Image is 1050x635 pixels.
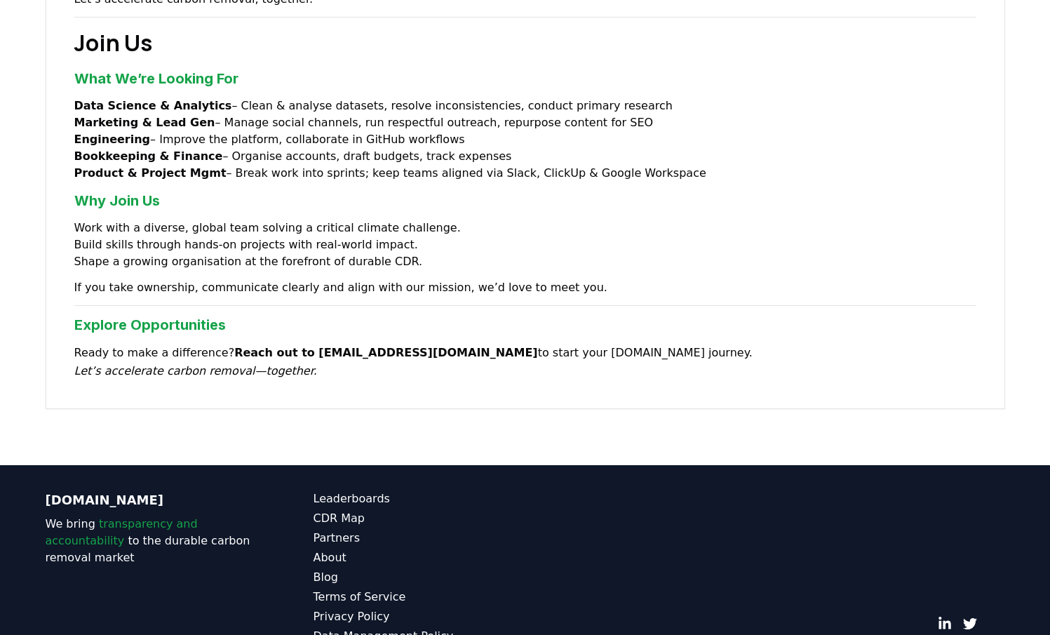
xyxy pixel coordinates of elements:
[46,516,257,566] p: We bring to the durable carbon removal market
[74,114,976,131] li: – Manage social channels, run respectful outreach, repurpose content for SEO
[314,549,525,566] a: About
[74,165,976,182] li: – Break work into sprints; keep teams aligned via Slack, ClickUp & Google Workspace
[74,253,976,270] li: Shape a growing organisation at the forefront of durable CDR.
[74,314,976,335] h3: Explore Opportunities
[314,608,525,625] a: Privacy Policy
[74,236,976,253] li: Build skills through hands‑on projects with real‑world impact.
[46,490,257,510] p: [DOMAIN_NAME]
[74,116,215,129] strong: Marketing & Lead Gen
[963,617,977,631] a: Twitter
[938,617,952,631] a: LinkedIn
[314,490,525,507] a: Leaderboards
[74,344,976,380] p: Ready to make a difference? to start your [DOMAIN_NAME] journey.
[74,364,317,377] em: Let’s accelerate carbon removal—together.
[74,220,976,236] li: Work with a diverse, global team solving a critical climate challenge.
[314,589,525,606] a: Terms of Service
[74,148,976,165] li: – Organise accounts, draft budgets, track expenses
[314,569,525,586] a: Blog
[74,68,976,89] h3: What We’re Looking For
[74,190,976,211] h3: Why Join Us
[74,166,227,180] strong: Product & Project Mgmt
[314,530,525,547] a: Partners
[74,149,223,163] strong: Bookkeeping & Finance
[74,98,976,114] li: – Clean & analyse datasets, resolve inconsistencies, conduct primary research
[74,279,976,297] p: If you take ownership, communicate clearly and align with our mission, we’d love to meet you.
[74,133,151,146] strong: Engineering
[74,131,976,148] li: – Improve the platform, collaborate in GitHub workflows
[74,99,232,112] strong: Data Science & Analytics
[234,346,538,359] strong: Reach out to [EMAIL_ADDRESS][DOMAIN_NAME]
[74,26,976,60] h2: Join Us
[314,510,525,527] a: CDR Map
[46,517,198,547] span: transparency and accountability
